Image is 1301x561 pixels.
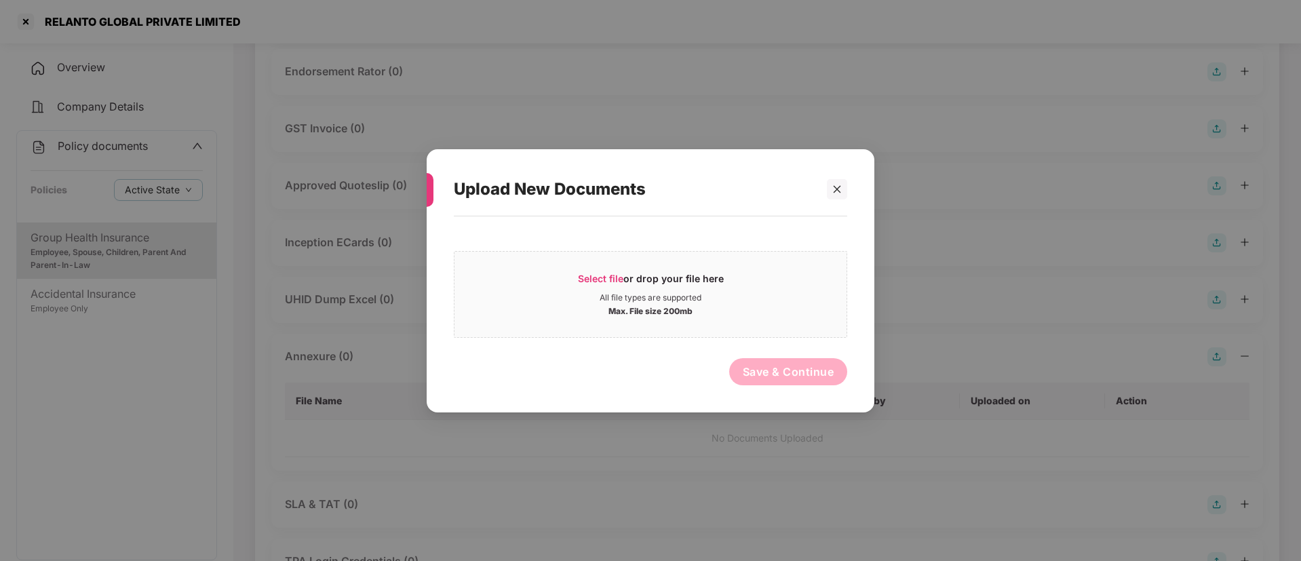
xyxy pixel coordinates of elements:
[454,261,847,326] span: Select fileor drop your file hereAll file types are supportedMax. File size 200mb
[578,271,724,292] div: or drop your file here
[454,163,815,216] div: Upload New Documents
[608,303,693,316] div: Max. File size 200mb
[578,272,623,284] span: Select file
[729,357,848,385] button: Save & Continue
[600,292,701,303] div: All file types are supported
[832,184,842,193] span: close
